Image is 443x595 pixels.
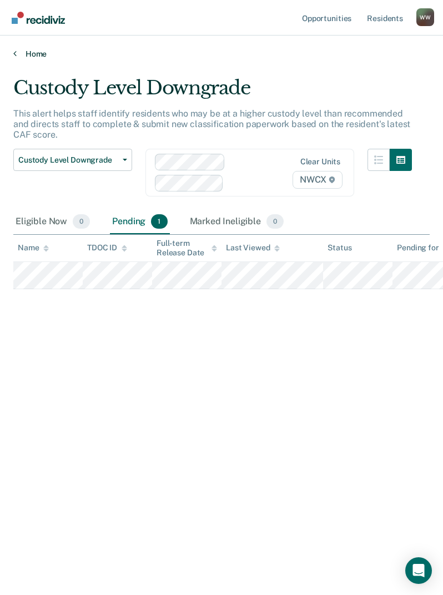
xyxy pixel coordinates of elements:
div: Last Viewed [226,243,280,253]
button: Custody Level Downgrade [13,149,132,171]
div: Name [18,243,49,253]
span: NWCX [293,171,343,189]
span: 0 [73,214,90,229]
div: Pending1 [110,210,169,234]
p: This alert helps staff identify residents who may be at a higher custody level than recommended a... [13,108,410,140]
button: Profile dropdown button [416,8,434,26]
span: 0 [266,214,284,229]
a: Home [13,49,430,59]
span: 1 [151,214,167,229]
div: TDOC ID [87,243,127,253]
img: Recidiviz [12,12,65,24]
div: Open Intercom Messenger [405,557,432,584]
span: Custody Level Downgrade [18,155,118,165]
div: Status [328,243,351,253]
div: W W [416,8,434,26]
div: Eligible Now0 [13,210,92,234]
div: Clear units [300,157,341,167]
div: Full-term Release Date [157,239,217,258]
div: Marked Ineligible0 [188,210,286,234]
div: Custody Level Downgrade [13,77,412,108]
